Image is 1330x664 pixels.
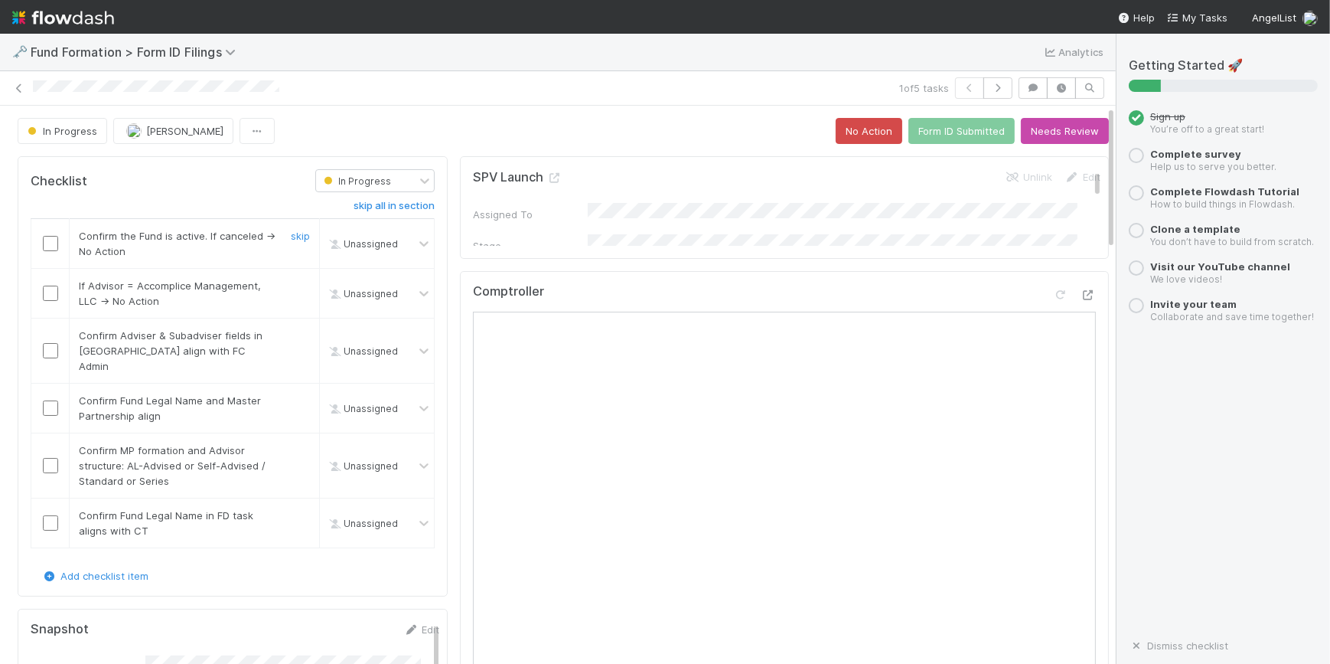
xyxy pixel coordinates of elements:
[1150,148,1241,160] a: Complete survey
[473,238,588,253] div: Stage
[473,170,562,185] h5: SPV Launch
[79,509,253,537] span: Confirm Fund Legal Name in FD task aligns with CT
[473,207,588,222] div: Assigned To
[1118,10,1155,25] div: Help
[403,623,439,636] a: Edit
[1150,298,1237,310] a: Invite your team
[1150,223,1240,235] a: Clone a template
[1129,639,1228,652] a: Dismiss checklist
[325,238,398,250] span: Unassigned
[126,123,142,139] img: avatar_7d33b4c2-6dd7-4bf3-9761-6f087fa0f5c6.png
[1150,110,1185,123] span: Sign up
[1150,123,1264,135] small: You’re off to a great start!
[42,570,148,582] a: Add checklist item
[146,125,223,137] span: [PERSON_NAME]
[18,118,107,144] button: In Progress
[113,118,233,144] button: [PERSON_NAME]
[79,230,275,257] span: Confirm the Fund is active. If canceled → No Action
[79,444,266,487] span: Confirm MP formation and Advisor structure: AL-Advised or Self-Advised / Standard or Series
[908,118,1015,144] button: Form ID Submitted
[325,403,398,414] span: Unassigned
[354,200,435,218] a: skip all in section
[1064,171,1100,183] a: Edit
[1167,10,1227,25] a: My Tasks
[1005,171,1052,183] a: Unlink
[24,125,97,137] span: In Progress
[836,118,902,144] button: No Action
[31,622,89,637] h5: Snapshot
[1150,198,1295,210] small: How to build things in Flowdash.
[354,200,435,212] h6: skip all in section
[1150,236,1314,247] small: You don’t have to build from scratch.
[325,345,398,357] span: Unassigned
[79,329,262,372] span: Confirm Adviser & Subadviser fields in [GEOGRAPHIC_DATA] align with FC Admin
[31,174,87,189] h5: Checklist
[1302,11,1318,26] img: avatar_7d33b4c2-6dd7-4bf3-9761-6f087fa0f5c6.png
[325,288,398,299] span: Unassigned
[291,230,310,242] a: skip
[1129,58,1318,74] h5: Getting Started 🚀
[79,394,261,422] span: Confirm Fund Legal Name and Master Partnership align
[473,284,544,299] h5: Comptroller
[1150,260,1290,273] a: Visit our YouTube channel
[1021,118,1109,144] button: Needs Review
[1252,11,1296,24] span: AngelList
[12,45,28,58] span: 🗝️
[12,5,114,31] img: logo-inverted-e16ddd16eac7371096b0.svg
[1150,161,1276,172] small: Help us to serve you better.
[325,518,398,529] span: Unassigned
[325,460,398,472] span: Unassigned
[1150,185,1299,198] a: Complete Flowdash Tutorial
[1043,43,1103,61] a: Analytics
[79,280,261,307] span: If Advisor = Accomplice Management, LLC → No Action
[899,80,949,96] span: 1 of 5 tasks
[321,175,391,187] span: In Progress
[31,44,243,60] span: Fund Formation > Form ID Filings
[1167,11,1227,24] span: My Tasks
[1150,273,1222,285] small: We love videos!
[1150,311,1314,322] small: Collaborate and save time together!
